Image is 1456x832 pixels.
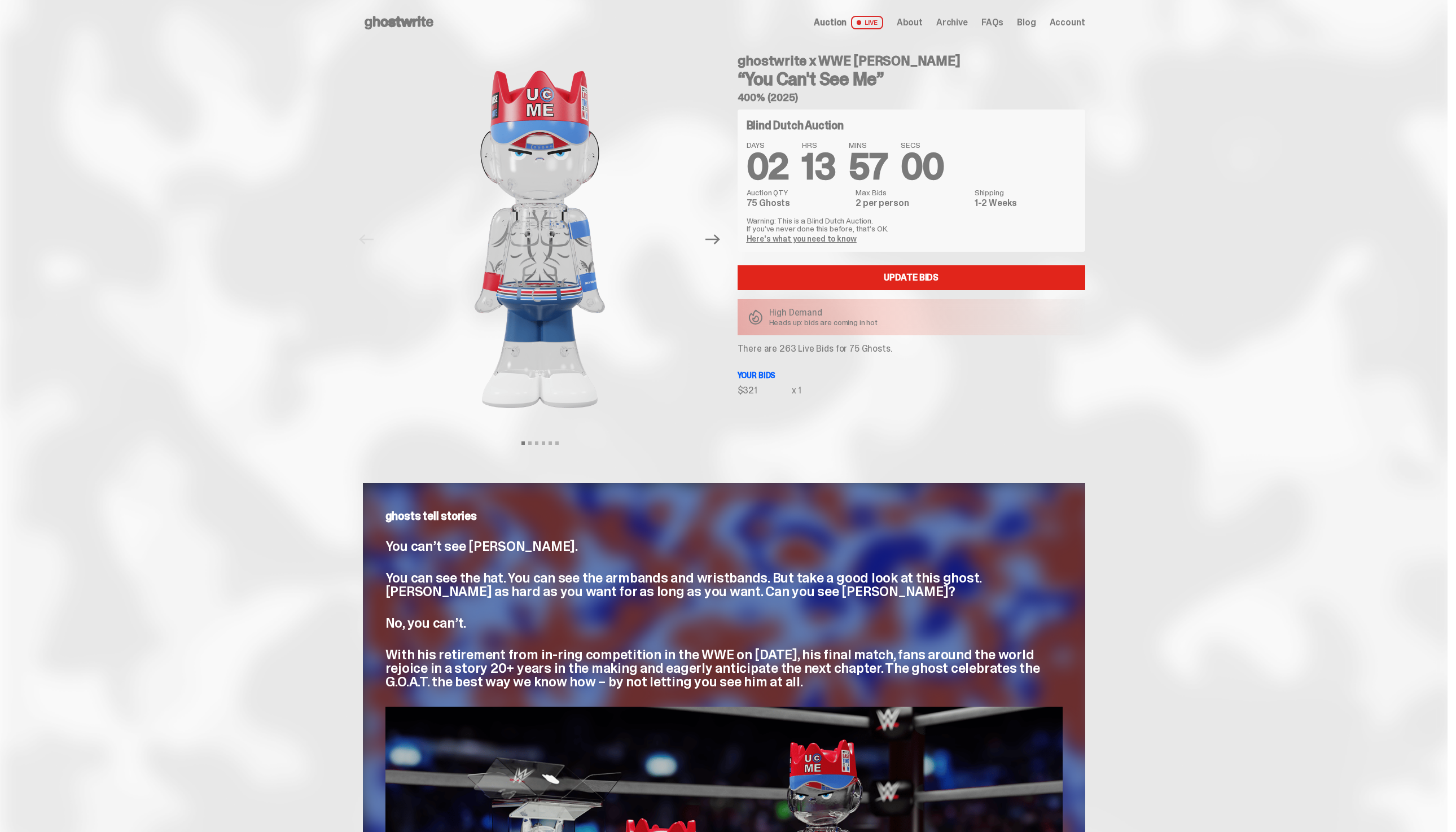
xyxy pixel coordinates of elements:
[738,386,792,395] div: $321
[856,189,967,196] dt: Max Bids
[814,18,847,27] span: Auction
[385,537,578,555] span: You can’t see [PERSON_NAME].
[901,143,944,190] span: 00
[747,189,849,196] dt: Auction QTY
[738,344,1085,353] p: There are 263 Live Bids for 75 Ghosts.
[542,441,545,445] button: View slide 4
[849,143,887,190] span: 57
[1050,18,1085,27] a: Account
[747,217,1076,233] p: Warning: This is a Blind Dutch Auction. If you’ve never done this before, that’s OK.
[975,189,1076,196] dt: Shipping
[1017,18,1036,27] a: Blog
[528,441,532,445] button: View slide 2
[385,614,467,632] span: No, you can’t.
[769,318,878,326] p: Heads up: bids are coming in hot
[738,265,1085,290] a: Update Bids
[385,646,1040,690] span: With his retirement from in-ring competition in the WWE on [DATE], his final match, fans around t...
[975,199,1076,208] dd: 1-2 Weeks
[555,441,559,445] button: View slide 6
[385,45,695,433] img: John_Cena_Hero_1.png
[897,18,923,27] a: About
[802,141,835,149] span: HRS
[792,386,802,395] div: x 1
[901,141,944,149] span: SECS
[747,120,844,131] h4: Blind Dutch Auction
[981,18,1003,27] a: FAQs
[936,18,968,27] a: Archive
[535,441,538,445] button: View slide 3
[814,16,883,29] a: Auction LIVE
[849,141,887,149] span: MINS
[802,143,835,190] span: 13
[747,141,789,149] span: DAYS
[549,441,552,445] button: View slide 5
[747,143,789,190] span: 02
[738,371,1085,379] p: Your bids
[521,441,525,445] button: View slide 1
[747,234,857,244] a: Here's what you need to know
[385,569,982,600] span: You can see the hat. You can see the armbands and wristbands. But take a good look at this ghost....
[738,54,1085,68] h4: ghostwrite x WWE [PERSON_NAME]
[738,93,1085,103] h5: 400% (2025)
[385,510,1063,522] p: ghosts tell stories
[747,199,849,208] dd: 75 Ghosts
[701,227,726,252] button: Next
[851,16,883,29] span: LIVE
[856,199,967,208] dd: 2 per person
[738,70,1085,88] h3: “You Can't See Me”
[769,308,878,317] p: High Demand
